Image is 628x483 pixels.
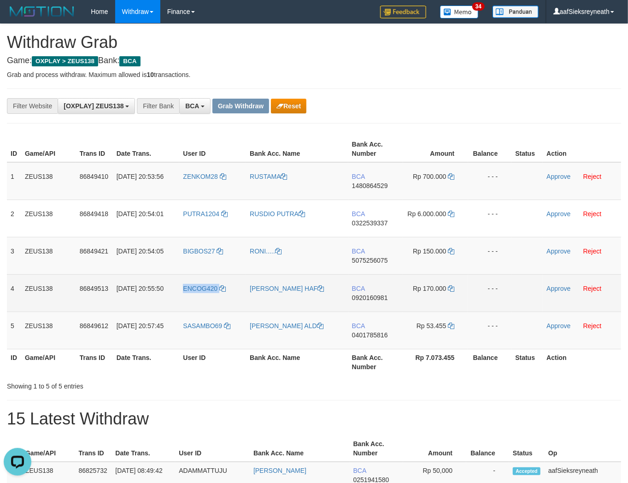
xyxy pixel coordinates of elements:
[352,257,388,264] span: Copy 5075256075 to clipboard
[175,436,250,462] th: User ID
[117,210,164,218] span: [DATE] 20:54:01
[117,322,164,330] span: [DATE] 20:57:45
[448,173,454,180] a: Copy 700000 to clipboard
[183,285,226,292] a: ENCOG420
[137,98,179,114] div: Filter Bank
[348,136,403,162] th: Bank Acc. Number
[472,2,485,11] span: 34
[352,331,388,339] span: Copy 0401785816 to clipboard
[407,210,446,218] span: Rp 6.000.000
[509,436,545,462] th: Status
[183,247,223,255] a: BIGBOS27
[253,467,306,474] a: [PERSON_NAME]
[183,285,217,292] span: ENCOG420
[21,200,76,237] td: ZEUS138
[468,162,511,200] td: - - -
[511,136,543,162] th: Status
[7,56,621,65] h4: Game: Bank:
[403,349,469,375] th: Rp 7.073.455
[119,56,140,66] span: BCA
[212,99,269,113] button: Grab Withdraw
[380,6,426,18] img: Feedback.jpg
[468,312,511,349] td: - - -
[468,349,511,375] th: Balance
[250,210,305,218] a: RUSDIO PUTRA
[353,467,366,474] span: BCA
[179,349,246,375] th: User ID
[493,6,539,18] img: panduan.png
[21,274,76,312] td: ZEUS138
[271,99,306,113] button: Reset
[4,4,31,31] button: Open LiveChat chat widget
[80,173,108,180] span: 86849410
[250,436,350,462] th: Bank Acc. Name
[546,210,570,218] a: Approve
[32,56,98,66] span: OXPLAY > ZEUS138
[7,312,21,349] td: 5
[352,173,365,180] span: BCA
[448,285,454,292] a: Copy 170000 to clipboard
[417,322,446,330] span: Rp 53.455
[545,436,621,462] th: Op
[21,237,76,274] td: ZEUS138
[448,210,454,218] a: Copy 6000000 to clipboard
[466,436,509,462] th: Balance
[80,247,108,255] span: 86849421
[7,33,621,52] h1: Withdraw Grab
[113,349,180,375] th: Date Trans.
[7,274,21,312] td: 4
[80,210,108,218] span: 86849418
[80,322,108,330] span: 86849612
[350,436,403,462] th: Bank Acc. Number
[440,6,479,18] img: Button%20Memo.svg
[183,322,230,330] a: SASAMBO69
[413,285,446,292] span: Rp 170.000
[183,210,227,218] a: PUTRA1204
[246,136,348,162] th: Bank Acc. Name
[179,136,246,162] th: User ID
[250,173,287,180] a: RUSTAMA
[21,349,76,375] th: Game/API
[546,322,570,330] a: Approve
[7,136,21,162] th: ID
[183,210,219,218] span: PUTRA1204
[546,173,570,180] a: Approve
[413,173,446,180] span: Rp 700.000
[543,136,621,162] th: Action
[76,136,113,162] th: Trans ID
[413,247,446,255] span: Rp 150.000
[117,173,164,180] span: [DATE] 20:53:56
[468,274,511,312] td: - - -
[7,70,621,79] p: Grab and process withdraw. Maximum allowed is transactions.
[250,322,323,330] a: [PERSON_NAME] ALD
[583,210,602,218] a: Reject
[117,247,164,255] span: [DATE] 20:54:05
[76,349,113,375] th: Trans ID
[468,136,511,162] th: Balance
[80,285,108,292] span: 86849513
[352,285,365,292] span: BCA
[546,247,570,255] a: Approve
[7,436,22,462] th: ID
[183,173,217,180] span: ZENKOM28
[183,247,215,255] span: BIGBOS27
[348,349,403,375] th: Bank Acc. Number
[468,237,511,274] td: - - -
[113,136,180,162] th: Date Trans.
[513,467,540,475] span: Accepted
[250,247,281,255] a: RONI.....
[7,200,21,237] td: 2
[21,136,76,162] th: Game/API
[583,173,602,180] a: Reject
[250,285,324,292] a: [PERSON_NAME] HAF
[185,102,199,110] span: BCA
[75,436,112,462] th: Trans ID
[468,200,511,237] td: - - -
[583,247,602,255] a: Reject
[183,322,222,330] span: SASAMBO69
[58,98,135,114] button: [OXPLAY] ZEUS138
[583,285,602,292] a: Reject
[583,322,602,330] a: Reject
[543,349,621,375] th: Action
[352,322,365,330] span: BCA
